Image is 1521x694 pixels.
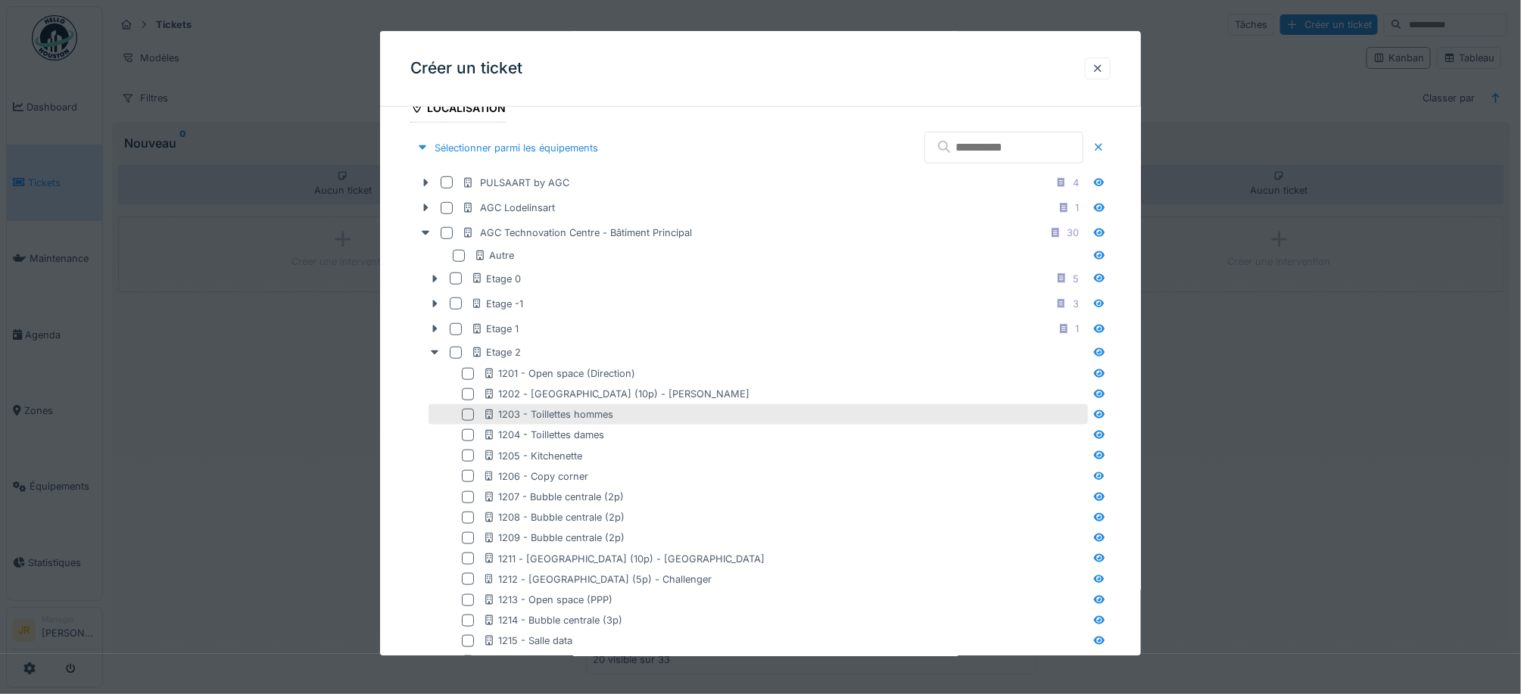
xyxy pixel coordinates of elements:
div: 1201 - Open space (Direction) [483,366,635,381]
div: 1204 - Toillettes dames [483,428,604,443]
div: 1216 - Bubble centrale (2p) [483,655,622,669]
div: Sélectionner parmi les équipements [410,138,604,158]
div: AGC Lodelinsart [462,201,555,215]
div: 1207 - Bubble centrale (2p) [483,490,624,504]
div: 1211 - [GEOGRAPHIC_DATA] (10p) - [GEOGRAPHIC_DATA] [483,552,765,566]
div: 1208 - Bubble centrale (2p) [483,510,625,524]
div: 1209 - Bubble centrale (2p) [483,531,625,546]
div: 1202 - [GEOGRAPHIC_DATA] (10p) - [PERSON_NAME] [483,387,750,401]
div: 1206 - Copy corner [483,469,588,484]
div: 1215 - Salle data [483,634,572,649]
h3: Créer un ticket [410,59,522,78]
div: 4 [1074,176,1080,190]
div: Etage 2 [471,345,521,359]
div: Etage -1 [471,297,523,311]
div: 1 [1076,322,1080,336]
div: 1214 - Bubble centrale (3p) [483,613,622,627]
div: Localisation [410,97,506,123]
div: 3 [1074,297,1080,311]
div: 5 [1074,272,1080,286]
div: 1213 - Open space (PPP) [483,593,612,607]
div: Etage 1 [471,322,519,336]
div: 1 [1076,201,1080,215]
div: Autre [474,249,514,263]
div: 1205 - Kitchenette [483,449,582,463]
div: 1203 - Toillettes hommes [483,408,613,422]
div: Etage 0 [471,272,521,286]
div: AGC Technovation Centre - Bâtiment Principal [462,226,692,240]
div: 1212 - [GEOGRAPHIC_DATA] (5p) - Challenger [483,572,712,587]
div: PULSAART by AGC [462,176,569,190]
div: 30 [1068,226,1080,240]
